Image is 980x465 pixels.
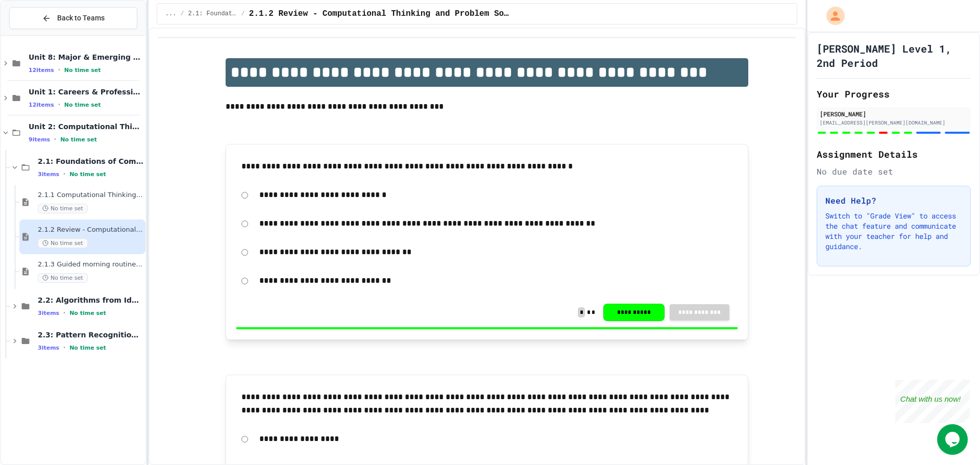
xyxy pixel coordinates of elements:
span: • [63,344,65,352]
span: • [63,170,65,178]
span: 2.1: Foundations of Computational Thinking [38,157,143,166]
h2: Your Progress [817,87,971,101]
span: 3 items [38,345,59,351]
span: • [63,309,65,317]
span: • [58,66,60,74]
div: [PERSON_NAME] [820,109,968,118]
span: 2.1: Foundations of Computational Thinking [188,10,237,18]
span: No time set [69,345,106,351]
span: Unit 2: Computational Thinking & Problem-Solving [29,122,143,131]
div: No due date set [817,165,971,178]
span: 9 items [29,136,50,143]
div: [EMAIL_ADDRESS][PERSON_NAME][DOMAIN_NAME] [820,119,968,127]
h2: Assignment Details [817,147,971,161]
span: 3 items [38,310,59,316]
span: / [241,10,245,18]
span: No time set [64,67,101,74]
span: No time set [38,204,88,213]
span: • [58,101,60,109]
span: 2.2: Algorithms from Idea to Flowchart [38,296,143,305]
span: • [54,135,56,143]
button: Back to Teams [9,7,137,29]
span: Unit 8: Major & Emerging Technologies [29,53,143,62]
iframe: chat widget [937,424,970,455]
span: No time set [64,102,101,108]
iframe: chat widget [895,380,970,423]
span: 2.1.2 Review - Computational Thinking and Problem Solving [249,8,510,20]
span: ... [165,10,177,18]
h1: [PERSON_NAME] Level 1, 2nd Period [817,41,971,70]
span: No time set [69,171,106,178]
span: 3 items [38,171,59,178]
span: No time set [38,273,88,283]
span: Unit 1: Careers & Professionalism [29,87,143,96]
span: 2.1.3 Guided morning routine flowchart [38,260,143,269]
span: 2.1.2 Review - Computational Thinking and Problem Solving [38,226,143,234]
h3: Need Help? [825,194,962,207]
span: No time set [60,136,97,143]
span: / [180,10,184,18]
p: Switch to "Grade View" to access the chat feature and communicate with your teacher for help and ... [825,211,962,252]
span: No time set [38,238,88,248]
span: 12 items [29,67,54,74]
div: My Account [816,4,847,28]
span: No time set [69,310,106,316]
span: 2.1.1 Computational Thinking and Problem Solving [38,191,143,200]
span: Back to Teams [57,13,105,23]
span: 12 items [29,102,54,108]
span: 2.3: Pattern Recognition & Decomposition [38,330,143,339]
